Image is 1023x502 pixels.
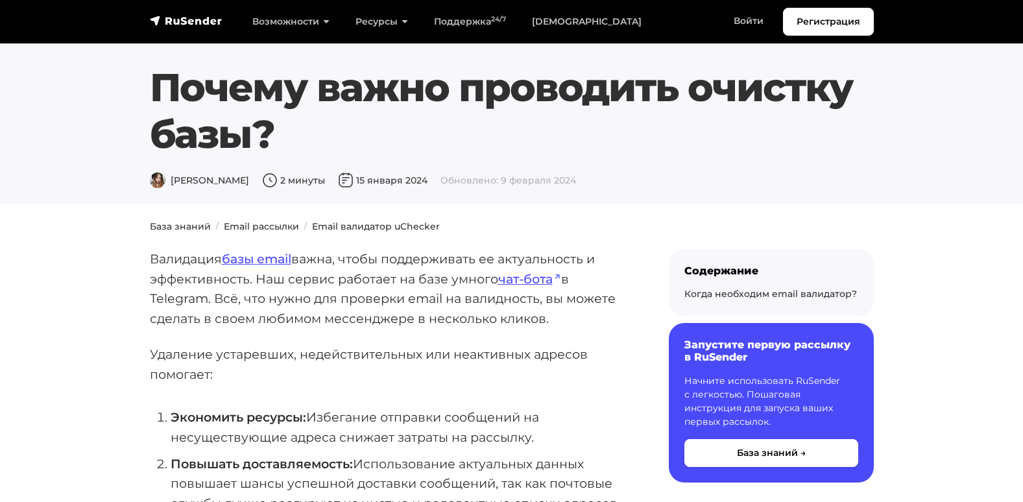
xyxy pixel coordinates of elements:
strong: Повышать доставляемость: [171,456,353,472]
a: Email валидатор uChecker [312,221,440,232]
h6: Запустите первую рассылку в RuSender [684,339,858,363]
li: Избегание отправки сообщений на несуществующие адреса снижает затраты на рассылку. [171,407,627,447]
nav: breadcrumb [142,220,882,233]
a: Email рассылки [224,221,299,232]
a: Поддержка24/7 [421,8,519,35]
a: базы email [222,251,291,267]
a: Запустите первую рассылку в RuSender Начните использовать RuSender с легкостью. Пошаговая инструк... [669,323,874,482]
span: Обновлено: 9 февраля 2024 [440,174,576,186]
a: Ресурсы [343,8,421,35]
button: База знаний → [684,439,858,467]
strong: Экономить ресурсы: [171,409,306,425]
span: 2 минуты [262,174,325,186]
img: Дата публикации [338,173,354,188]
a: Возможности [239,8,343,35]
sup: 24/7 [491,15,506,23]
p: Удаление устаревших, недействительных или неактивных адресов помогает: [150,344,627,384]
p: Начните использовать RuSender с легкостью. Пошаговая инструкция для запуска ваших первых рассылок. [684,374,858,429]
a: Войти [721,8,776,34]
span: [PERSON_NAME] [150,174,249,186]
h1: Почему важно проводить очистку базы? [150,64,874,158]
a: База знаний [150,221,211,232]
img: RuSender [150,14,223,27]
img: Время чтения [262,173,278,188]
span: 15 января 2024 [338,174,427,186]
a: чат-бота [498,271,561,287]
a: [DEMOGRAPHIC_DATA] [519,8,655,35]
p: Валидация важна, чтобы поддерживать ее актуальность и эффективность. Наш сервис работает на базе ... [150,249,627,329]
a: Когда необходим email валидатор? [684,288,857,300]
a: Регистрация [783,8,874,36]
div: Содержание [684,265,858,277]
